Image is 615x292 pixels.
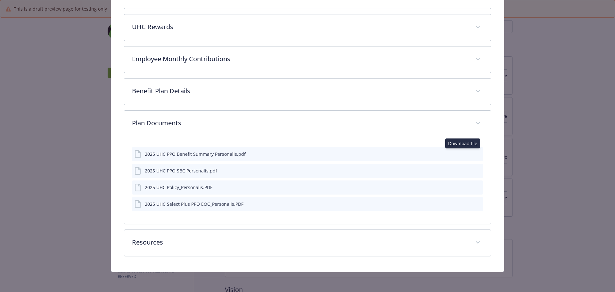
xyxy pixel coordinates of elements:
[145,201,243,207] div: 2025 UHC Select Plus PPO EOC_Personalis.PDF
[124,46,491,73] div: Employee Monthly Contributions
[145,167,217,174] div: 2025 UHC PPO SBC Personalis.pdf
[132,118,468,128] p: Plan Documents
[145,151,246,157] div: 2025 UHC PPO Benefit Summary Personalis.pdf
[475,201,480,207] button: preview file
[124,137,491,224] div: Plan Documents
[132,238,468,247] p: Resources
[475,167,480,174] button: preview file
[132,22,468,32] p: UHC Rewards
[145,184,212,191] div: 2025 UHC Policy_Personalis.PDF
[475,150,480,158] button: preview file
[124,230,491,256] div: Resources
[445,138,480,148] div: Download file
[464,167,470,174] button: download file
[124,111,491,137] div: Plan Documents
[464,201,470,207] button: download file
[464,184,470,191] button: download file
[124,14,491,41] div: UHC Rewards
[463,150,470,158] button: download file
[132,54,468,64] p: Employee Monthly Contributions
[475,184,480,191] button: preview file
[132,86,468,96] p: Benefit Plan Details
[124,79,491,105] div: Benefit Plan Details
